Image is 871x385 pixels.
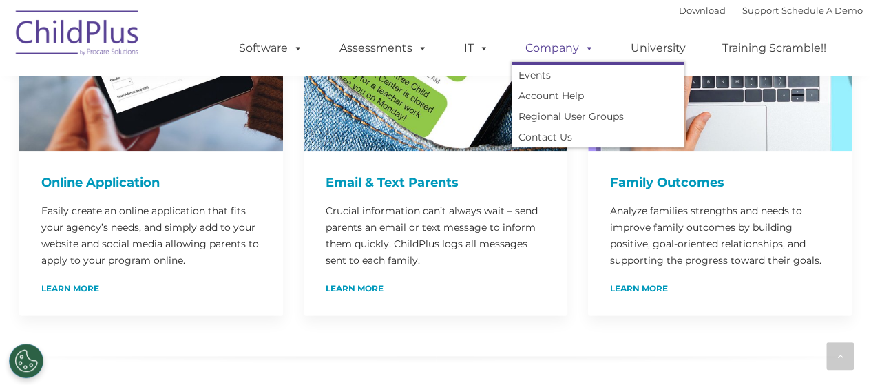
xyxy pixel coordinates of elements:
h4: Family Outcomes [610,173,830,192]
h4: Email & Text Parents [326,173,545,192]
a: Schedule A Demo [781,5,863,16]
p: Easily create an online application that fits your agency’s needs, and simply add to your website... [41,202,261,269]
a: Assessments [326,34,441,62]
img: ChildPlus by Procare Solutions [9,1,147,70]
a: Learn More [610,284,668,293]
a: Learn More [41,284,99,293]
a: Events [512,65,684,85]
iframe: Chat Widget [646,236,871,385]
a: Company [512,34,608,62]
font: | [679,5,863,16]
a: Learn More [326,284,384,293]
a: Download [679,5,726,16]
a: Support [742,5,779,16]
h4: Online Application [41,173,261,192]
a: Regional User Groups [512,106,684,127]
p: Analyze families strengths and needs to improve family outcomes by building positive, goal-orient... [610,202,830,269]
a: IT [450,34,503,62]
button: Cookies Settings [9,344,43,378]
a: University [617,34,700,62]
a: Software [225,34,317,62]
p: Crucial information can’t always wait – send parents an email or text message to inform them quic... [326,202,545,269]
a: Contact Us [512,127,684,147]
a: Account Help [512,85,684,106]
a: Training Scramble!! [709,34,840,62]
